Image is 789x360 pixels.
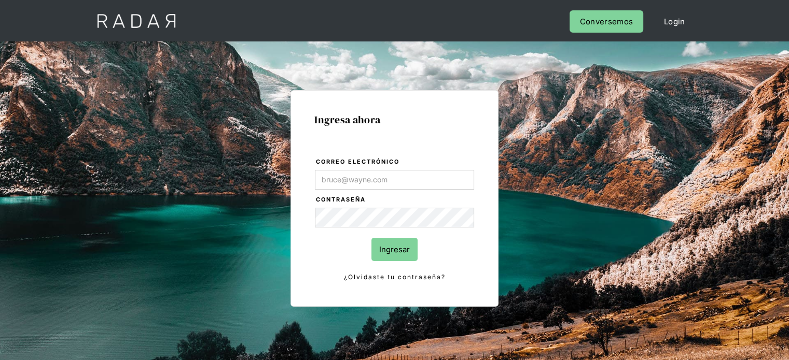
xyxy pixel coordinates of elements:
form: Login Form [314,156,475,283]
h1: Ingresa ahora [314,114,475,125]
input: Ingresar [371,238,418,261]
input: bruce@wayne.com [315,170,474,190]
a: Conversemos [570,10,643,33]
label: Contraseña [316,195,474,205]
a: ¿Olvidaste tu contraseña? [315,271,474,283]
a: Login [654,10,696,33]
label: Correo electrónico [316,157,474,167]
